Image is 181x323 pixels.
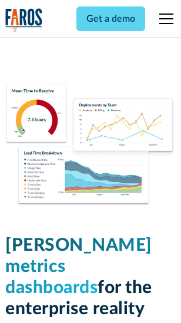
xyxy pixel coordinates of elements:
[5,85,176,207] img: Dora Metrics Dashboard
[5,8,43,32] img: Logo of the analytics and reporting company Faros.
[5,235,176,319] h1: for the enterprise reality
[76,6,145,31] a: Get a demo
[5,8,43,32] a: home
[152,5,176,33] div: menu
[5,237,152,297] span: [PERSON_NAME] metrics dashboards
